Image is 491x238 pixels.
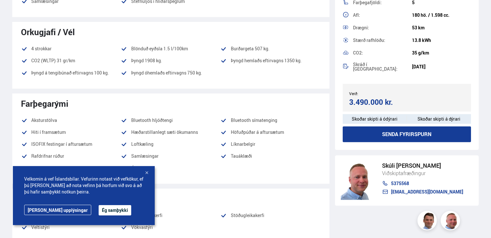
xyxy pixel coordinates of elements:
div: Skoðar skipti á ódýrari [343,114,407,124]
a: [EMAIL_ADDRESS][DOMAIN_NAME] [382,189,463,194]
div: Skoðar skipti á dýrari [407,114,471,124]
div: Viðskiptafræðingur [382,169,463,177]
li: Rafdrifnar rúður [21,152,121,160]
li: 4 strokkar [21,45,121,53]
span: Velkomin á vef Íslandsbílar. Vefurinn notast við vefkökur, ef þú [PERSON_NAME] að nota vefinn þá ... [24,176,143,195]
li: Stöðugleikakerfi [221,212,320,219]
a: [PERSON_NAME] upplýsingar [24,205,91,215]
li: Þyngd óhemlaðs eftirvagns 750 kg. [121,69,221,81]
img: FbJEzSuNWCJXmdc-.webp [418,212,438,231]
li: Tveggja svæða miðstöð [21,164,121,172]
li: Tauáklæði [221,152,320,160]
li: Höfuðpúðar á aftursætum [221,128,320,136]
li: Loftkæling [121,140,221,148]
div: 35 g/km [412,50,471,55]
li: ABS hemlakerfi [121,212,221,219]
div: [DATE] [412,64,471,69]
div: Stærð rafhlöðu: [353,38,412,43]
li: Þyngd hemlaðs eftirvagns 1350 kg. [221,57,320,64]
div: Drægni: [353,25,412,30]
li: Burðargeta 507 kg. [221,45,320,53]
div: 13.8 kWh [412,38,471,43]
div: Afl: [353,13,412,17]
div: Drif / Stýrisbúnaður [21,194,320,203]
img: siFngHWaQ9KaOqBr.png [442,212,461,231]
div: Orkugjafi / Vél [21,27,320,37]
li: Þyngd 1908 kg. [121,57,221,64]
div: CO2: [353,51,412,55]
div: 53 km [412,25,471,30]
li: Þyngd á tengibúnað eftirvagns 100 kg. [21,69,121,77]
a: 5375568 [382,181,463,186]
div: Verð: [349,91,407,96]
li: CO2 (WLTP) 31 gr/km [21,57,121,64]
div: Skráð í [GEOGRAPHIC_DATA]: [353,62,412,71]
li: ISOFIX festingar í aftursætum [21,140,121,148]
button: Open LiveChat chat widget [5,3,25,22]
li: Veltistýri [21,223,121,231]
div: Farþegafjöldi: [353,0,412,5]
li: Samlæsingar [121,152,221,160]
img: siFngHWaQ9KaOqBr.png [341,161,376,200]
div: 3.490.000 kr. [349,98,405,106]
li: Blönduð eyðsla 1.5 l/100km [121,45,221,53]
li: Bluetooth símatenging [221,116,320,124]
li: Bluetooth hljóðtengi [121,116,221,124]
li: Hiti í framsætum [21,128,121,136]
li: Aksturstölva [21,116,121,124]
div: 180 hö. / 1.598 cc. [412,13,471,18]
li: Hæðarstillanlegt sæti ökumanns [121,128,221,136]
li: Útvarp [121,164,221,176]
div: Skúli [PERSON_NAME] [382,162,463,169]
li: Vökvastýri [121,223,221,235]
div: Farþegarými [21,99,320,108]
button: Ég samþykki [99,205,131,215]
button: Senda fyrirspurn [343,126,471,142]
li: Líknarbelgir [221,140,320,148]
